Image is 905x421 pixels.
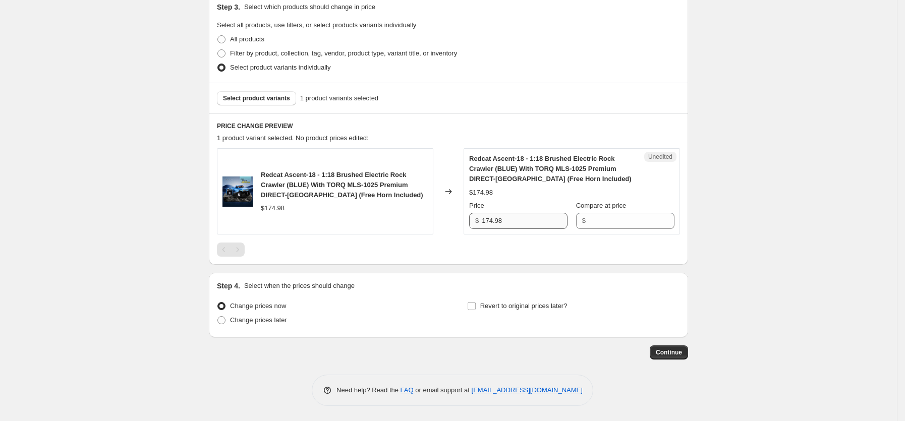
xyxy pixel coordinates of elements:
[244,281,355,291] p: Select when the prices should change
[217,134,369,142] span: 1 product variant selected. No product prices edited:
[217,122,680,130] h6: PRICE CHANGE PREVIEW
[469,202,484,209] span: Price
[650,345,688,359] button: Continue
[222,176,253,207] img: CB-RED-GP-HD_80x.jpg
[217,243,245,257] nav: Pagination
[300,93,378,103] span: 1 product variants selected
[480,302,568,310] span: Revert to original prices later?
[414,386,472,394] span: or email support at
[656,348,682,356] span: Continue
[582,217,586,224] span: $
[261,203,285,213] div: $174.98
[469,155,632,183] span: Redcat Ascent-18 - 1:18 Brushed Electric Rock Crawler (BLUE) With TORQ MLS-1025 Premium DIRECT-[G...
[336,386,401,394] span: Need help? Read the
[230,49,457,57] span: Filter by product, collection, tag, vendor, product type, variant title, or inventory
[217,21,416,29] span: Select all products, use filters, or select products variants individually
[401,386,414,394] a: FAQ
[230,316,287,324] span: Change prices later
[230,64,330,71] span: Select product variants individually
[217,281,240,291] h2: Step 4.
[230,35,264,43] span: All products
[648,153,672,161] span: Unedited
[475,217,479,224] span: $
[217,91,296,105] button: Select product variants
[230,302,286,310] span: Change prices now
[223,94,290,102] span: Select product variants
[472,386,583,394] a: [EMAIL_ADDRESS][DOMAIN_NAME]
[469,188,493,198] div: $174.98
[261,171,423,199] span: Redcat Ascent-18 - 1:18 Brushed Electric Rock Crawler (BLUE) With TORQ MLS-1025 Premium DIRECT-[G...
[244,2,375,12] p: Select which products should change in price
[576,202,627,209] span: Compare at price
[217,2,240,12] h2: Step 3.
